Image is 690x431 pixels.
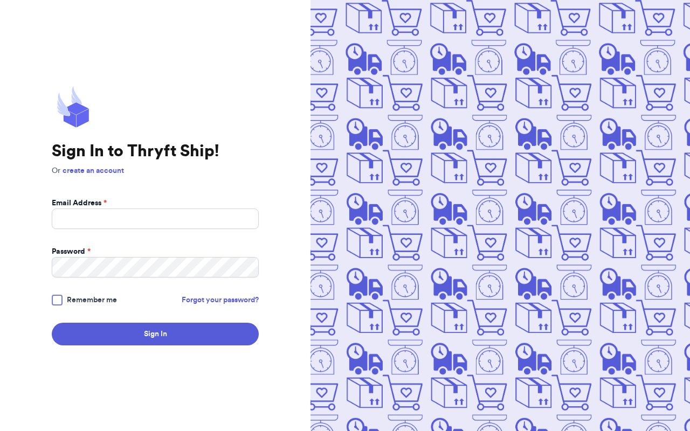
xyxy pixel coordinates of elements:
[52,323,259,345] button: Sign In
[52,142,259,161] h1: Sign In to Thryft Ship!
[52,165,259,176] p: Or
[52,246,91,257] label: Password
[67,295,117,305] span: Remember me
[52,198,107,208] label: Email Address
[63,167,124,175] a: create an account
[182,295,259,305] a: Forgot your password?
